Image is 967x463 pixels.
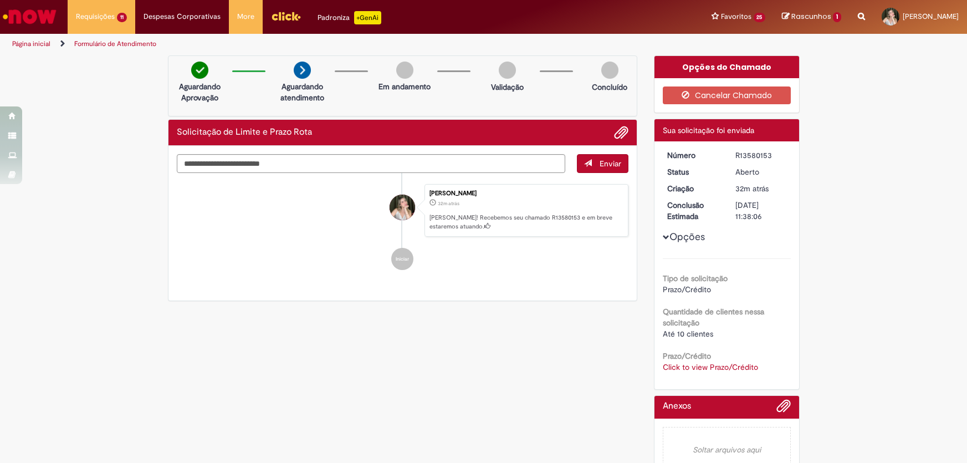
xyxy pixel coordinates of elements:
span: Requisições [76,11,115,22]
h2: Solicitação de Limite e Prazo Rota Histórico de tíquete [177,128,312,138]
span: Rascunhos [791,11,831,22]
div: [PERSON_NAME] [429,190,622,197]
div: Flavia Eduarda Barreto Santanna [390,195,415,220]
img: ServiceNow [1,6,58,28]
span: Até 10 clientes [663,329,713,339]
a: Rascunhos [782,12,841,22]
div: Padroniza [318,11,381,24]
img: img-circle-grey.png [396,62,413,79]
b: Tipo de solicitação [663,273,728,283]
ul: Trilhas de página [8,34,636,54]
span: Despesas Corporativas [144,11,221,22]
span: [PERSON_NAME] [903,12,959,21]
img: check-circle-green.png [191,62,208,79]
div: 30/09/2025 09:38:01 [735,183,787,194]
li: Flavia Eduarda Barreto Santanna [177,184,629,237]
dt: Conclusão Estimada [659,200,727,222]
div: [DATE] 11:38:06 [735,200,787,222]
span: 1 [833,12,841,22]
div: R13580153 [735,150,787,161]
p: Validação [491,82,524,93]
a: Página inicial [12,39,50,48]
img: arrow-next.png [294,62,311,79]
dt: Criação [659,183,727,194]
ul: Histórico de tíquete [177,173,629,282]
span: Sua solicitação foi enviada [663,125,754,135]
b: Prazo/Crédito [663,351,711,361]
button: Adicionar anexos [776,399,791,419]
img: img-circle-grey.png [601,62,618,79]
time: 30/09/2025 09:38:01 [438,200,459,207]
button: Cancelar Chamado [663,87,791,104]
h2: Anexos [663,401,691,411]
b: Quantidade de clientes nessa solicitação [663,307,764,328]
p: [PERSON_NAME]! Recebemos seu chamado R13580153 e em breve estaremos atuando. [429,213,622,231]
span: 25 [754,13,766,22]
div: Aberto [735,166,787,177]
span: Favoritos [721,11,751,22]
span: 32m atrás [735,184,769,194]
button: Enviar [577,154,628,173]
p: Concluído [592,82,627,93]
p: Aguardando Aprovação [173,81,227,103]
img: img-circle-grey.png [499,62,516,79]
button: Adicionar anexos [614,125,628,140]
span: 11 [117,13,127,22]
span: 32m atrás [438,200,459,207]
textarea: Digite sua mensagem aqui... [177,154,566,173]
p: Aguardando atendimento [275,81,329,103]
a: Formulário de Atendimento [74,39,156,48]
div: Opções do Chamado [654,56,799,78]
span: Enviar [600,159,621,169]
p: Em andamento [378,81,431,92]
img: click_logo_yellow_360x200.png [271,8,301,24]
dt: Número [659,150,727,161]
span: More [237,11,254,22]
a: Click to view Prazo/Crédito [663,362,758,372]
time: 30/09/2025 09:38:01 [735,184,769,194]
p: +GenAi [354,11,381,24]
span: Prazo/Crédito [663,284,711,294]
dt: Status [659,166,727,177]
